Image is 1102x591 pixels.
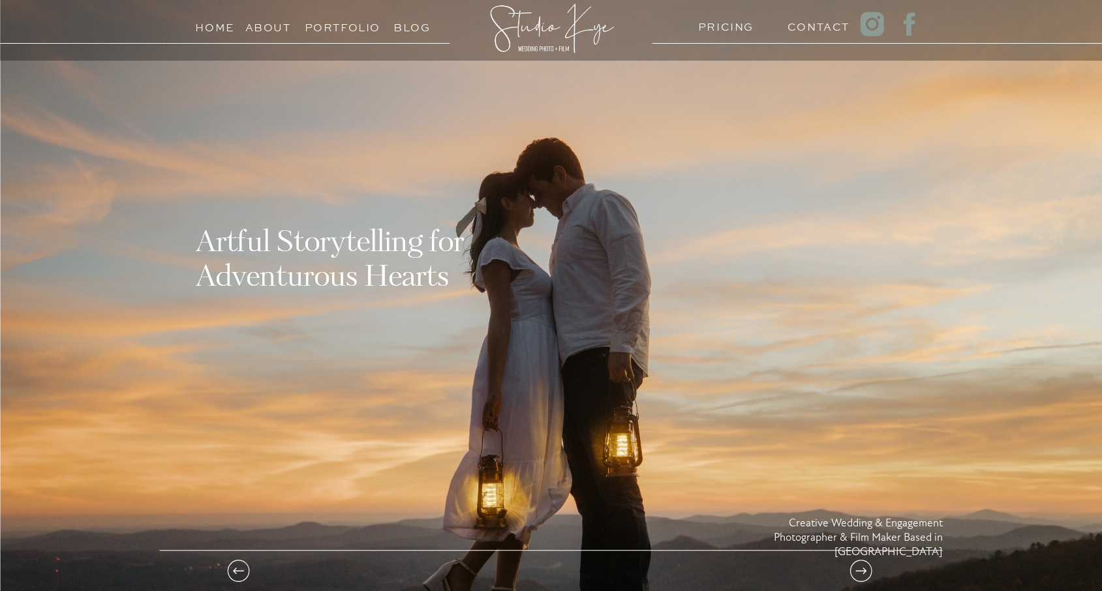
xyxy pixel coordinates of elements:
[190,18,240,31] a: Home
[305,18,364,31] a: Portfolio
[698,18,748,30] a: PRICING
[245,18,291,31] a: About
[788,18,838,30] a: Contact
[382,18,442,31] a: Blog
[196,227,564,291] h1: Artful Storytelling for Adventurous Hearts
